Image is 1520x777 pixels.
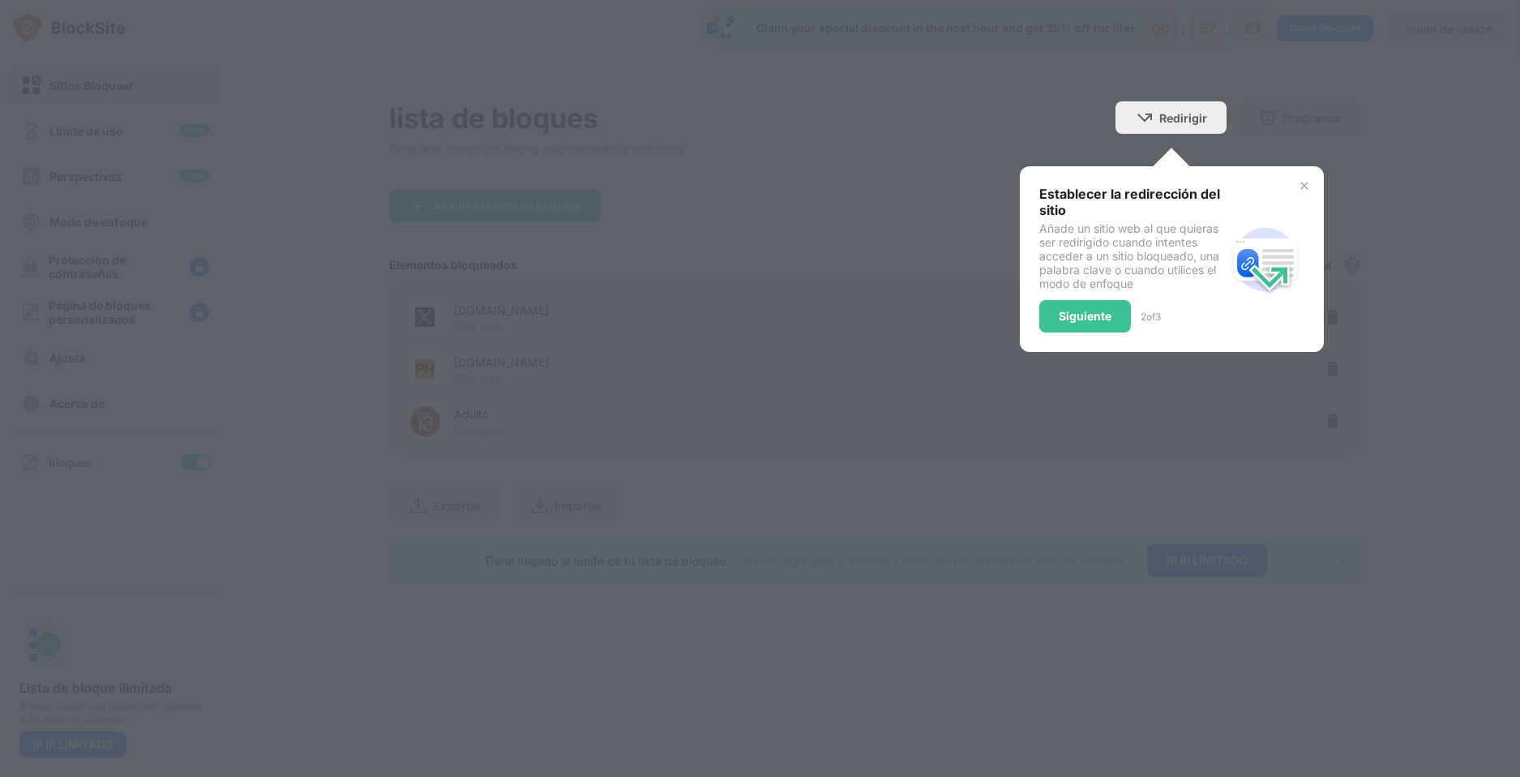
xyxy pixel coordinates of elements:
div: Establecer la redirección del sitio [1039,186,1227,218]
div: Redirigir [1159,111,1207,125]
img: x-button.svg [1298,179,1311,192]
img: redirect.svg [1227,221,1304,298]
div: Añade un sitio web al que quieras ser redirigido cuando intentes acceder a un sitio bloqueado, un... [1039,221,1227,290]
div: Siguiente [1059,310,1111,323]
div: 2 of 3 [1141,311,1161,323]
